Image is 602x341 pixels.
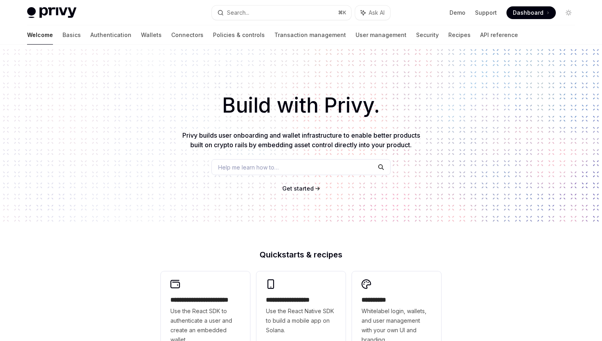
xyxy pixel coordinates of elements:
[182,131,420,149] span: Privy builds user onboarding and wallet infrastructure to enable better products built on crypto ...
[218,163,279,171] span: Help me learn how to…
[480,25,518,45] a: API reference
[27,7,76,18] img: light logo
[171,25,203,45] a: Connectors
[355,6,390,20] button: Ask AI
[448,25,471,45] a: Recipes
[13,90,589,121] h1: Build with Privy.
[356,25,407,45] a: User management
[63,25,81,45] a: Basics
[213,25,265,45] a: Policies & controls
[27,25,53,45] a: Welcome
[266,306,336,335] span: Use the React Native SDK to build a mobile app on Solana.
[161,251,441,259] h2: Quickstarts & recipes
[338,10,346,16] span: ⌘ K
[274,25,346,45] a: Transaction management
[416,25,439,45] a: Security
[282,185,314,193] a: Get started
[475,9,497,17] a: Support
[141,25,162,45] a: Wallets
[506,6,556,19] a: Dashboard
[450,9,465,17] a: Demo
[513,9,543,17] span: Dashboard
[227,8,249,18] div: Search...
[369,9,385,17] span: Ask AI
[282,185,314,192] span: Get started
[90,25,131,45] a: Authentication
[562,6,575,19] button: Toggle dark mode
[212,6,351,20] button: Search...⌘K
